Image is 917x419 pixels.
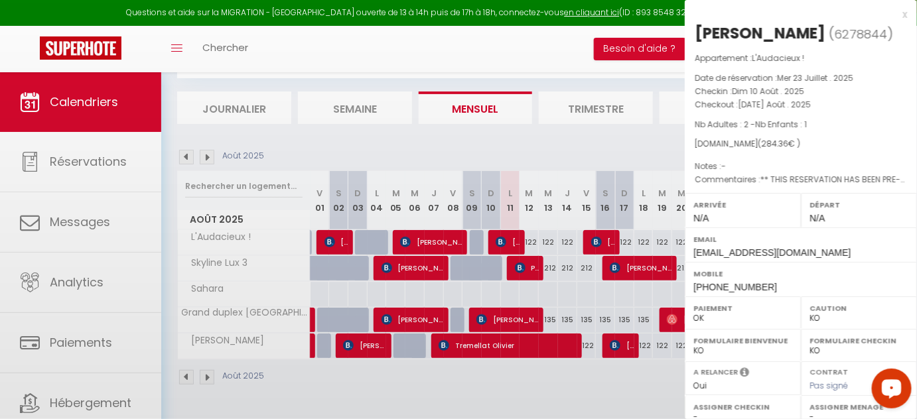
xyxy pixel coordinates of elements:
span: [EMAIL_ADDRESS][DOMAIN_NAME] [693,247,851,258]
span: ( ) [829,25,893,43]
div: x [685,7,907,23]
span: Nb Enfants : 1 [755,119,807,130]
p: Appartement : [695,52,907,65]
label: Formulaire Checkin [810,334,908,347]
span: [PHONE_NUMBER] [693,282,777,292]
label: Caution [810,302,908,315]
span: Nb Adultes : 2 - [695,119,807,130]
span: - [721,160,726,172]
p: Checkin : [695,85,907,98]
p: Checkout : [695,98,907,111]
span: Dim 10 Août . 2025 [732,86,804,97]
div: [DOMAIN_NAME] [695,138,907,150]
span: ( € ) [758,138,800,149]
label: Assigner Menage [810,400,908,414]
label: Arrivée [693,198,792,211]
span: 284.36 [761,138,788,149]
span: N/A [693,213,709,223]
span: N/A [810,213,825,223]
label: Email [693,233,908,246]
div: [PERSON_NAME] [695,23,825,44]
label: A relancer [693,367,738,378]
i: Sélectionner OUI si vous souhaiter envoyer les séquences de messages post-checkout [740,367,749,381]
label: Assigner Checkin [693,400,792,414]
span: L'Audacieux ! [752,52,804,64]
iframe: LiveChat chat widget [861,363,917,419]
span: 6278844 [834,26,887,42]
span: Pas signé [810,380,848,391]
label: Contrat [810,367,848,375]
label: Départ [810,198,908,211]
label: Formulaire Bienvenue [693,334,792,347]
p: Notes : [695,160,907,173]
label: Mobile [693,267,908,280]
span: Mer 23 Juillet . 2025 [777,72,853,84]
p: Date de réservation : [695,72,907,85]
p: Commentaires : [695,173,907,186]
label: Paiement [693,302,792,315]
span: [DATE] Août . 2025 [738,99,811,110]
